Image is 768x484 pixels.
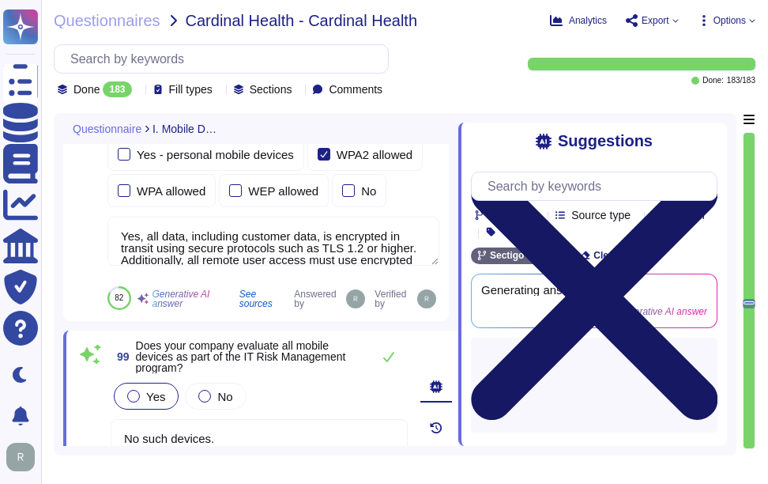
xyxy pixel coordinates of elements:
[3,440,46,475] button: user
[136,339,346,374] span: Does your company evaluate all mobile devices as part of the IT Risk Management program?
[217,390,232,403] span: No
[375,289,414,308] span: Verified by
[250,84,292,95] span: Sections
[146,390,165,403] span: Yes
[480,172,717,200] input: Search by keywords
[294,289,343,308] span: Answered by
[727,77,755,85] span: 183 / 183
[239,289,288,308] span: See sources
[6,443,35,471] img: user
[417,289,436,308] img: user
[115,293,123,302] span: 82
[73,123,141,134] span: Questionnaire
[702,77,724,85] span: Done:
[152,123,218,134] span: I. Mobile Device Computing
[137,185,205,197] div: WPA allowed
[346,289,365,308] img: user
[103,81,131,97] div: 183
[713,16,746,25] span: Options
[54,13,160,28] span: Questionnaires
[137,149,294,161] div: Yes - personal mobile devices
[107,217,439,266] textarea: Yes, all data, including customer data, is encrypted in transit using secure protocols such as TL...
[73,84,100,95] span: Done
[62,45,388,73] input: Search by keywords
[248,185,318,197] div: WEP allowed
[329,84,382,95] span: Comments
[152,289,235,308] span: Generative AI answer
[337,149,412,161] div: WPA2 allowed
[569,16,607,25] span: Analytics
[169,84,213,95] span: Fill types
[550,14,607,27] button: Analytics
[186,13,417,28] span: Cardinal Health - Cardinal Health
[642,16,669,25] span: Export
[111,351,130,362] span: 99
[361,185,376,197] div: No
